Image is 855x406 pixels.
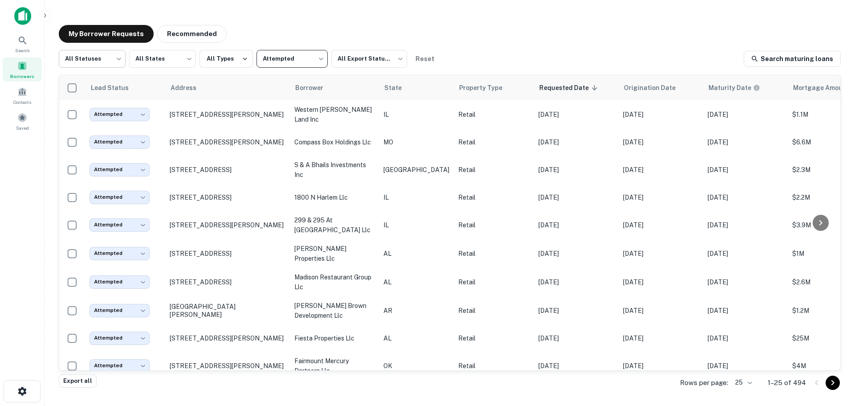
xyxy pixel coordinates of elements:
p: Retail [458,165,529,175]
p: AL [383,333,449,343]
p: [DATE] [538,193,614,202]
p: [STREET_ADDRESS][PERSON_NAME] [170,362,285,370]
button: Go to next page [826,376,840,390]
img: capitalize-icon.png [14,7,31,25]
p: [PERSON_NAME] properties llc [294,244,375,263]
p: [DATE] [623,306,699,316]
p: [DATE] [538,110,614,119]
p: [DATE] [623,165,699,175]
p: OK [383,361,449,371]
p: [DATE] [623,220,699,230]
span: Contacts [13,98,31,106]
p: [STREET_ADDRESS] [170,250,285,258]
p: 1800 n harlem llc [294,193,375,202]
p: [DATE] [538,333,614,343]
p: [DATE] [708,220,783,230]
div: Attempted [256,47,328,70]
p: IL [383,193,449,202]
button: Reset [411,50,439,68]
p: Retail [458,110,529,119]
p: [DATE] [708,137,783,147]
p: [STREET_ADDRESS] [170,278,285,286]
p: [DATE] [623,193,699,202]
p: Retail [458,333,529,343]
th: Property Type [454,75,534,100]
iframe: Chat Widget [810,335,855,377]
button: My Borrower Requests [59,25,154,43]
p: 1–25 of 494 [768,377,806,388]
p: [DATE] [708,165,783,175]
p: [DATE] [623,249,699,258]
p: [DATE] [708,333,783,343]
div: All Statuses [59,47,126,70]
th: State [379,75,454,100]
p: [DATE] [623,137,699,147]
div: Search [3,32,42,56]
p: [DATE] [538,165,614,175]
p: Retail [458,220,529,230]
div: Attempted [90,247,150,260]
p: [DATE] [623,333,699,343]
div: Attempted [90,275,150,288]
th: Address [165,75,290,100]
p: [STREET_ADDRESS] [170,166,285,174]
a: Borrowers [3,57,42,82]
p: s & a bhails investments inc [294,160,375,180]
span: Maturity dates displayed may be estimated. Please contact the lender for the most accurate maturi... [708,83,772,93]
span: Property Type [459,82,514,93]
p: western [PERSON_NAME] land inc [294,105,375,124]
p: AR [383,306,449,316]
p: [STREET_ADDRESS][PERSON_NAME] [170,111,285,119]
div: All Export Statuses [331,47,407,70]
p: IL [383,110,449,119]
span: Lead Status [90,82,140,93]
p: [DATE] [538,361,614,371]
p: fairmount mercury partners llc [294,356,375,376]
span: Borrowers [10,73,34,80]
span: Address [171,82,208,93]
p: [DATE] [708,110,783,119]
p: MO [383,137,449,147]
span: Borrower [295,82,335,93]
div: Maturity dates displayed may be estimated. Please contact the lender for the most accurate maturi... [708,83,760,93]
p: Rows per page: [680,377,728,388]
p: fiesta properties llc [294,333,375,343]
div: All States [129,47,196,70]
p: [STREET_ADDRESS][PERSON_NAME] [170,334,285,342]
p: 299 & 295 at [GEOGRAPHIC_DATA] llc [294,215,375,235]
p: [DATE] [708,361,783,371]
span: Search [15,47,30,54]
th: Maturity dates displayed may be estimated. Please contact the lender for the most accurate maturi... [703,75,788,100]
p: Retail [458,361,529,371]
p: madison restaurant group llc [294,272,375,292]
p: [DATE] [623,110,699,119]
a: Contacts [3,83,42,107]
p: [STREET_ADDRESS] [170,193,285,201]
div: Attempted [90,332,150,344]
th: Lead Status [85,75,165,100]
div: 25 [732,376,753,389]
p: [DATE] [708,277,783,287]
span: Requested Date [539,82,600,93]
p: [DATE] [538,249,614,258]
p: compass box holdings llc [294,137,375,147]
th: Origination Date [619,75,703,100]
p: [STREET_ADDRESS][PERSON_NAME] [170,221,285,229]
button: All Types [199,50,253,68]
button: Export all [59,374,97,388]
p: [DATE] [538,137,614,147]
div: Attempted [90,304,150,317]
p: [DATE] [708,306,783,316]
div: Saved [3,109,42,133]
p: Retail [458,249,529,258]
p: [STREET_ADDRESS][PERSON_NAME] [170,138,285,146]
p: AL [383,249,449,258]
button: Recommended [157,25,227,43]
span: State [384,82,413,93]
p: Retail [458,277,529,287]
p: Retail [458,137,529,147]
p: [DATE] [708,249,783,258]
